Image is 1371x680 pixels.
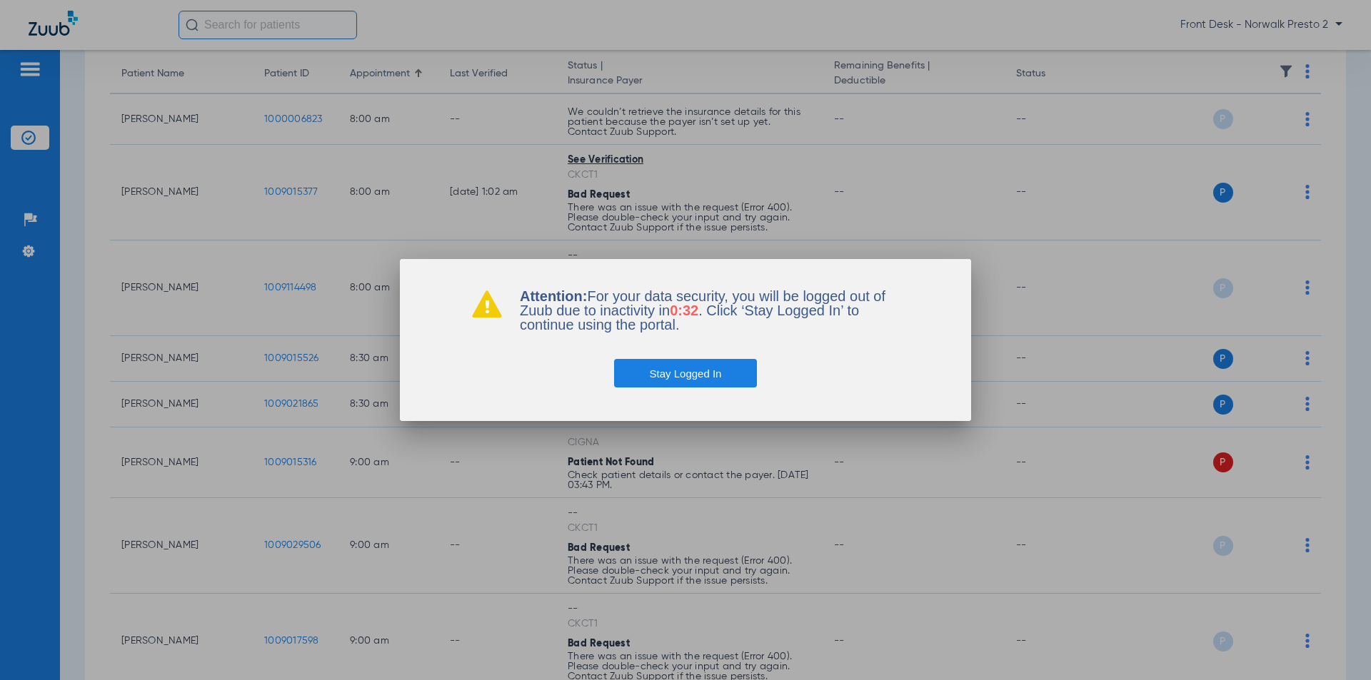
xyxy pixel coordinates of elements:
[520,289,900,332] p: For your data security, you will be logged out of Zuub due to inactivity in . Click ‘Stay Logged ...
[670,303,698,318] span: 0:32
[614,359,758,387] button: Stay Logged In
[520,288,587,304] b: Attention:
[1300,612,1371,680] iframe: Chat Widget
[471,289,503,318] img: warning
